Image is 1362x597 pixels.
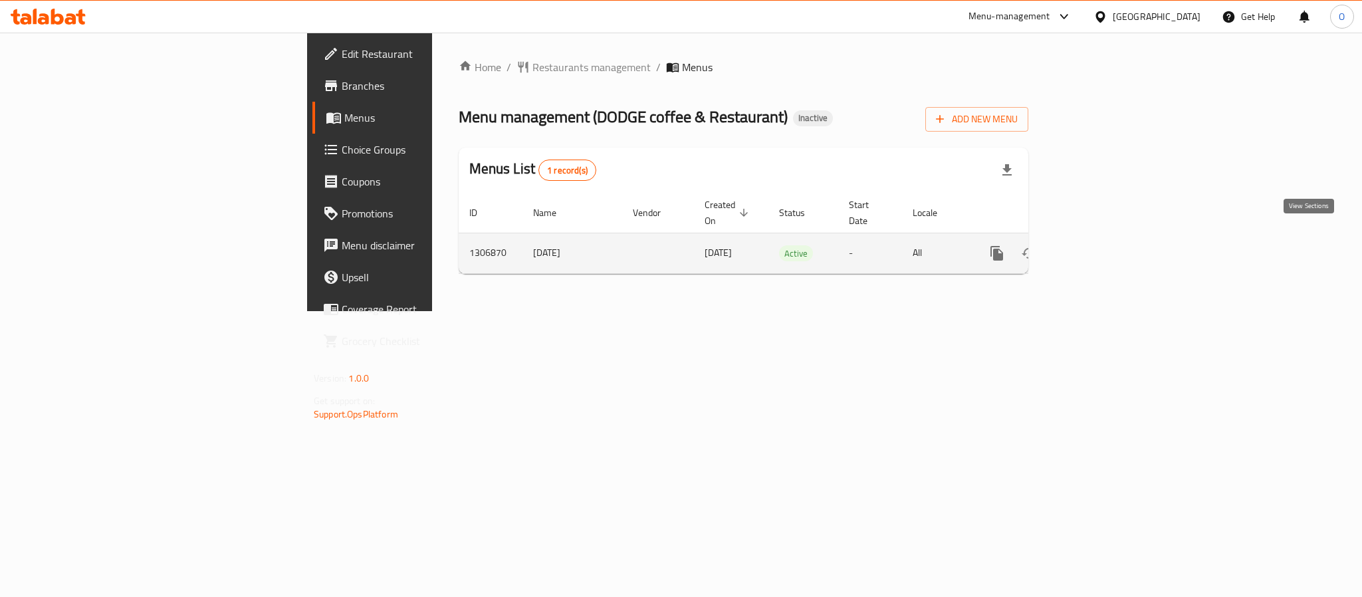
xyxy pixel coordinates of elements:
[342,174,524,189] span: Coupons
[838,233,902,273] td: -
[705,197,752,229] span: Created On
[469,205,495,221] span: ID
[779,205,822,221] span: Status
[539,164,596,177] span: 1 record(s)
[516,59,651,75] a: Restaurants management
[849,197,886,229] span: Start Date
[902,233,970,273] td: All
[314,370,346,387] span: Version:
[682,59,713,75] span: Menus
[656,59,661,75] li: /
[342,78,524,94] span: Branches
[312,102,534,134] a: Menus
[779,246,813,261] span: Active
[705,244,732,261] span: [DATE]
[793,110,833,126] div: Inactive
[312,38,534,70] a: Edit Restaurant
[532,59,651,75] span: Restaurants management
[342,333,524,349] span: Grocery Checklist
[459,59,1028,75] nav: breadcrumb
[1113,9,1200,24] div: [GEOGRAPHIC_DATA]
[1013,237,1045,269] button: Change Status
[342,205,524,221] span: Promotions
[779,245,813,261] div: Active
[342,46,524,62] span: Edit Restaurant
[925,107,1028,132] button: Add New Menu
[342,142,524,158] span: Choice Groups
[459,193,1119,274] table: enhanced table
[342,269,524,285] span: Upsell
[459,102,788,132] span: Menu management ( DODGE coffee & Restaurant )
[469,159,596,181] h2: Menus List
[312,325,534,357] a: Grocery Checklist
[970,193,1119,233] th: Actions
[533,205,574,221] span: Name
[312,134,534,166] a: Choice Groups
[793,112,833,124] span: Inactive
[312,197,534,229] a: Promotions
[344,110,524,126] span: Menus
[633,205,678,221] span: Vendor
[314,392,375,410] span: Get support on:
[1339,9,1345,24] span: O
[538,160,596,181] div: Total records count
[968,9,1050,25] div: Menu-management
[936,111,1018,128] span: Add New Menu
[342,301,524,317] span: Coverage Report
[312,70,534,102] a: Branches
[312,229,534,261] a: Menu disclaimer
[522,233,622,273] td: [DATE]
[981,237,1013,269] button: more
[342,237,524,253] span: Menu disclaimer
[314,406,398,423] a: Support.OpsPlatform
[312,261,534,293] a: Upsell
[913,205,955,221] span: Locale
[312,166,534,197] a: Coupons
[348,370,369,387] span: 1.0.0
[991,154,1023,186] div: Export file
[312,293,534,325] a: Coverage Report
